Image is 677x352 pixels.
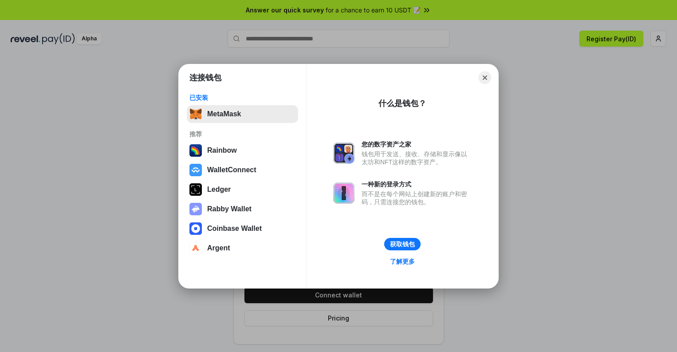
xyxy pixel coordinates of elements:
div: 一种新的登录方式 [362,180,472,188]
div: 什么是钱包？ [378,98,426,109]
div: 而不是在每个网站上创建新的账户和密码，只需连接您的钱包。 [362,190,472,206]
img: svg+xml,%3Csvg%20xmlns%3D%22http%3A%2F%2Fwww.w3.org%2F2000%2Fsvg%22%20width%3D%2228%22%20height%3... [189,183,202,196]
img: svg+xml,%3Csvg%20xmlns%3D%22http%3A%2F%2Fwww.w3.org%2F2000%2Fsvg%22%20fill%3D%22none%22%20viewBox... [333,182,354,204]
button: Close [479,71,491,84]
div: Coinbase Wallet [207,225,262,233]
button: WalletConnect [187,161,298,179]
div: WalletConnect [207,166,256,174]
img: svg+xml,%3Csvg%20width%3D%2228%22%20height%3D%2228%22%20viewBox%3D%220%200%2028%2028%22%20fill%3D... [189,164,202,176]
div: Rabby Wallet [207,205,252,213]
button: MetaMask [187,105,298,123]
div: 了解更多 [390,257,415,265]
img: svg+xml,%3Csvg%20xmlns%3D%22http%3A%2F%2Fwww.w3.org%2F2000%2Fsvg%22%20fill%3D%22none%22%20viewBox... [189,203,202,215]
div: Ledger [207,186,231,194]
button: Rabby Wallet [187,200,298,218]
div: Rainbow [207,146,237,154]
img: svg+xml,%3Csvg%20fill%3D%22none%22%20height%3D%2233%22%20viewBox%3D%220%200%2035%2033%22%20width%... [189,108,202,120]
div: 已安装 [189,94,295,102]
img: svg+xml,%3Csvg%20width%3D%2228%22%20height%3D%2228%22%20viewBox%3D%220%200%2028%2028%22%20fill%3D... [189,242,202,254]
div: 钱包用于发送、接收、存储和显示像以太坊和NFT这样的数字资产。 [362,150,472,166]
button: Ledger [187,181,298,198]
a: 了解更多 [385,256,420,267]
button: 获取钱包 [384,238,421,250]
button: Argent [187,239,298,257]
img: svg+xml,%3Csvg%20width%3D%2228%22%20height%3D%2228%22%20viewBox%3D%220%200%2028%2028%22%20fill%3D... [189,222,202,235]
div: MetaMask [207,110,241,118]
img: svg+xml,%3Csvg%20xmlns%3D%22http%3A%2F%2Fwww.w3.org%2F2000%2Fsvg%22%20fill%3D%22none%22%20viewBox... [333,142,354,164]
div: 您的数字资产之家 [362,140,472,148]
button: Coinbase Wallet [187,220,298,237]
h1: 连接钱包 [189,72,221,83]
div: 获取钱包 [390,240,415,248]
button: Rainbow [187,142,298,159]
div: Argent [207,244,230,252]
img: svg+xml,%3Csvg%20width%3D%22120%22%20height%3D%22120%22%20viewBox%3D%220%200%20120%20120%22%20fil... [189,144,202,157]
div: 推荐 [189,130,295,138]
